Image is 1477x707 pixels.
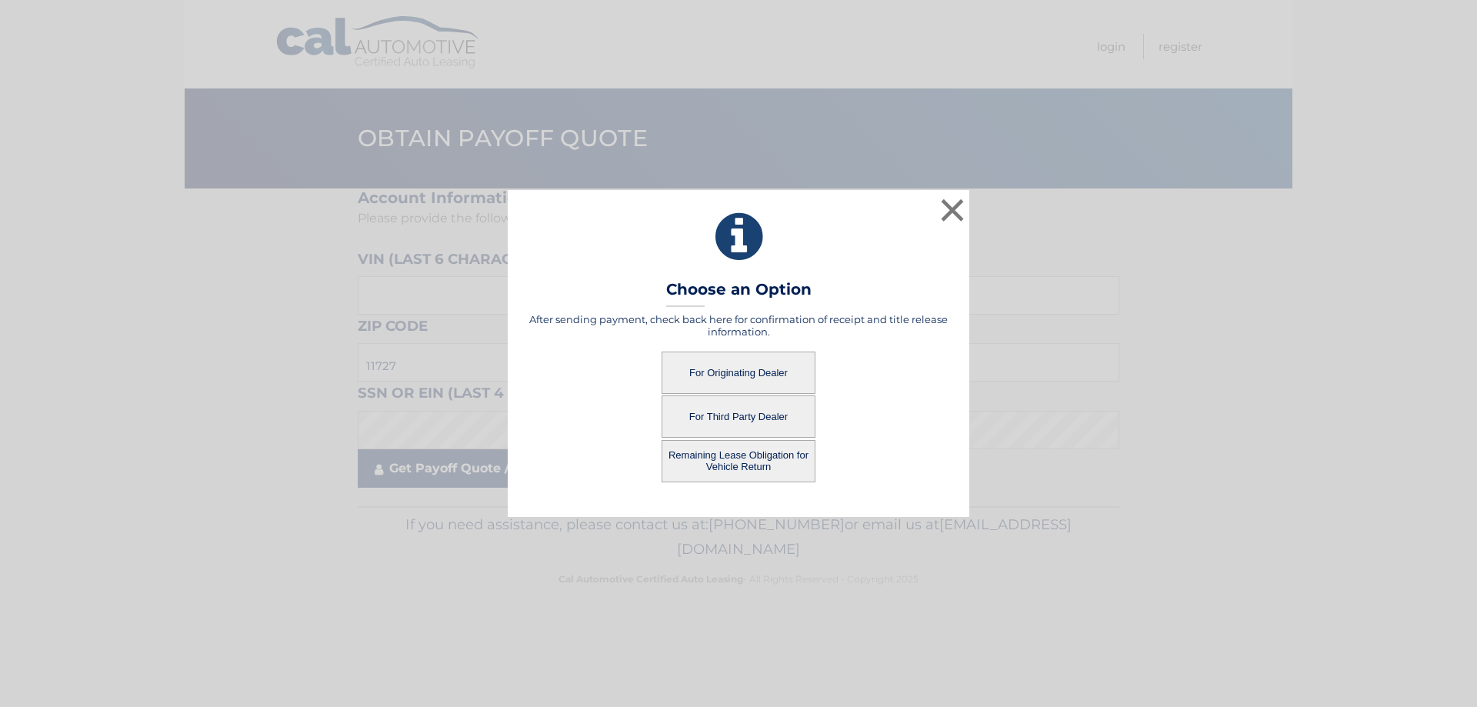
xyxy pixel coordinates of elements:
button: For Third Party Dealer [662,395,815,438]
h5: After sending payment, check back here for confirmation of receipt and title release information. [527,313,950,338]
button: For Originating Dealer [662,352,815,394]
h3: Choose an Option [666,280,812,307]
button: Remaining Lease Obligation for Vehicle Return [662,440,815,482]
button: × [937,195,968,225]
